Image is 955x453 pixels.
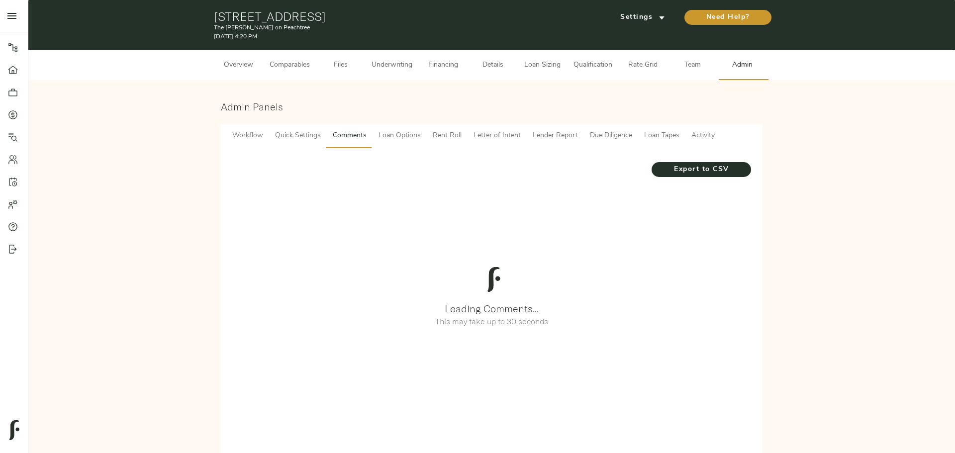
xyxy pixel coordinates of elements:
[694,11,762,24] span: Need Help?
[214,32,584,41] p: [DATE] 4:20 PM
[590,130,632,142] span: Due Diligence
[214,9,584,23] h1: [STREET_ADDRESS]
[724,59,762,72] span: Admin
[231,303,753,314] h3: Loading Comments...
[481,267,506,292] img: logo
[424,59,462,72] span: Financing
[9,420,19,440] img: logo
[232,130,263,142] span: Workflow
[379,130,421,142] span: Loan Options
[605,10,680,25] button: Settings
[474,130,521,142] span: Letter of Intent
[270,59,310,72] span: Comparables
[275,130,321,142] span: Quick Settings
[615,11,670,24] span: Settings
[674,59,712,72] span: Team
[372,59,412,72] span: Underwriting
[214,23,584,32] p: The [PERSON_NAME] on Peachtree
[474,59,512,72] span: Details
[644,130,679,142] span: Loan Tapes
[220,59,258,72] span: Overview
[221,101,763,112] h3: Admin Panels
[624,59,662,72] span: Rate Grid
[533,130,578,142] span: Lender Report
[684,10,771,25] button: Need Help?
[231,314,753,328] h6: This may take up to 30 seconds
[662,164,741,176] span: Export to CSV
[322,59,360,72] span: Files
[433,130,462,142] span: Rent Roll
[333,130,367,142] span: Comments
[524,59,562,72] span: Loan Sizing
[652,162,751,177] button: Export to CSV
[691,130,715,142] span: Activity
[573,59,612,72] span: Qualification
